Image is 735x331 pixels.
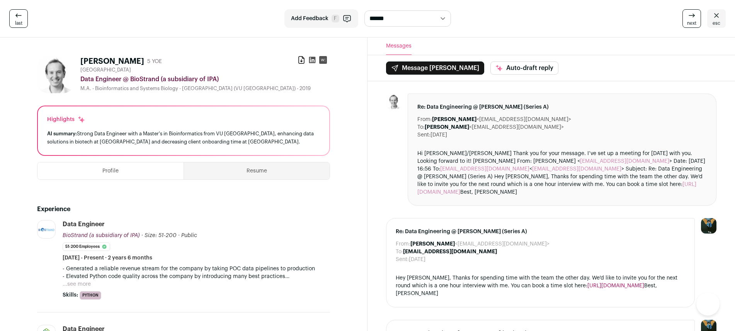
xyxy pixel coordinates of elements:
[63,220,105,229] div: Data Engineer
[409,256,425,263] dd: [DATE]
[37,227,55,232] img: 6bf1cf4ce703e510c92ab57af8a973a7aff01b11a0296d30c4cebdd7f62a5284.png
[284,9,358,28] button: Add Feedback F
[178,232,180,239] span: ·
[410,240,550,248] dd: <[EMAIL_ADDRESS][DOMAIN_NAME]>
[80,75,330,84] div: Data Engineer @ BioStrand (a subsidiary of IPA)
[332,15,339,22] span: F
[532,166,621,172] a: [EMAIL_ADDRESS][DOMAIN_NAME]
[713,20,720,26] span: esc
[386,38,412,55] button: Messages
[63,273,330,280] p: - Elevated Python code quality across the company by introducing many best practices
[396,274,685,298] div: Hey [PERSON_NAME], Thanks for spending time with the team the other day. We'd like to invite you ...
[47,116,85,123] div: Highlights
[425,125,469,130] b: [PERSON_NAME]
[47,131,77,136] span: AI summary:
[580,159,669,164] a: [EMAIL_ADDRESS][DOMAIN_NAME]
[80,291,101,300] li: Python
[291,15,328,22] span: Add Feedback
[425,123,564,131] dd: <[EMAIL_ADDRESS][DOMAIN_NAME]>
[9,9,28,28] a: last
[707,9,726,28] a: esc
[417,123,425,131] dt: To:
[37,205,330,214] h2: Experience
[63,233,140,238] span: BioStrand (a subsidiary of IPA)
[37,162,184,179] button: Profile
[403,249,497,254] b: [EMAIL_ADDRESS][DOMAIN_NAME]
[63,242,110,251] li: 51-200 employees
[63,291,78,299] span: Skills:
[396,240,410,248] dt: From:
[80,56,144,67] h1: [PERSON_NAME]
[15,20,22,26] span: last
[417,116,432,123] dt: From:
[432,116,571,123] dd: <[EMAIL_ADDRESS][DOMAIN_NAME]>
[386,61,484,75] button: Message [PERSON_NAME]
[696,292,720,316] iframe: Help Scout Beacon - Open
[687,20,696,26] span: next
[141,233,177,238] span: · Size: 51-200
[63,265,330,273] p: - Generated a reliable revenue stream for the company by taking POC data pipelines to production
[682,9,701,28] a: next
[432,117,476,122] b: [PERSON_NAME]
[410,241,455,247] b: [PERSON_NAME]
[490,61,558,75] button: Auto-draft reply
[396,248,403,256] dt: To:
[440,166,529,172] a: [EMAIL_ADDRESS][DOMAIN_NAME]
[587,283,644,288] a: [URL][DOMAIN_NAME]
[147,58,162,65] div: 5 YOE
[181,233,197,238] span: Public
[417,150,707,196] div: Hi [PERSON_NAME]/[PERSON_NAME] Thank you for your message. I’ve set up a meeting for [DATE] with ...
[396,228,685,235] span: Re: Data Engineering @ [PERSON_NAME] (Series A)
[63,254,152,262] span: [DATE] - Present · 2 years 6 months
[417,131,430,139] dt: Sent:
[396,256,409,263] dt: Sent:
[430,131,447,139] dd: [DATE]
[80,85,330,92] div: M.A. - Bioinformatics and Systems Biology - [GEOGRAPHIC_DATA] (VU [GEOGRAPHIC_DATA]) - 2019
[47,130,320,146] div: Strong Data Engineer with a Master's in Bioinformatics from VU [GEOGRAPHIC_DATA], enhancing data ...
[63,280,91,288] button: ...see more
[37,56,74,93] img: c55524008a48dab13bed43684c038a839f3ae93f3647f8fa78565b61a90609aa
[386,94,402,109] img: c55524008a48dab13bed43684c038a839f3ae93f3647f8fa78565b61a90609aa
[80,67,131,73] span: [GEOGRAPHIC_DATA]
[417,103,707,111] span: Re: Data Engineering @ [PERSON_NAME] (Series A)
[701,218,716,234] img: 12031951-medium_jpg
[184,162,330,179] button: Resume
